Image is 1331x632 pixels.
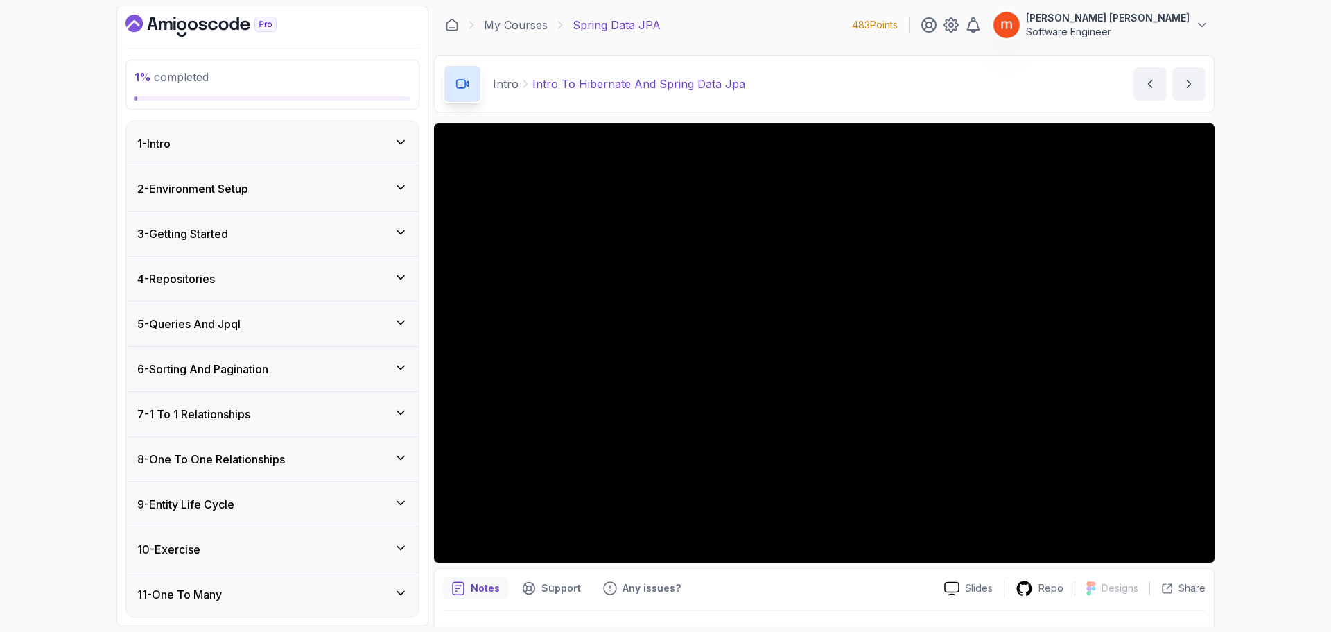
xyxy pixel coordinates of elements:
[126,482,419,527] button: 9-Entity Life Cycle
[471,581,500,595] p: Notes
[595,577,689,599] button: Feedback button
[541,581,581,595] p: Support
[1133,67,1167,101] button: previous content
[126,302,419,346] button: 5-Queries And Jpql
[1004,580,1075,597] a: Repo
[852,18,898,32] p: 483 Points
[1038,581,1063,595] p: Repo
[137,541,200,558] h3: 10 - Exercise
[126,392,419,436] button: 7-1 To 1 Relationships
[126,347,419,391] button: 6-Sorting And Pagination
[514,577,589,599] button: Support button
[126,212,419,256] button: 3-Getting Started
[137,135,171,152] h3: 1 - Intro
[623,581,681,595] p: Any issues?
[137,225,228,242] h3: 3 - Getting Started
[1178,581,1206,595] p: Share
[993,12,1020,38] img: user profile image
[137,451,285,468] h3: 8 - One To One Relationships
[993,11,1209,39] button: user profile image[PERSON_NAME] [PERSON_NAME]Software Engineer
[573,17,661,33] p: Spring Data JPA
[965,581,993,595] p: Slides
[493,76,519,92] p: Intro
[134,70,209,84] span: completed
[137,496,234,513] h3: 9 - Entity Life Cycle
[126,121,419,166] button: 1-Intro
[1149,581,1206,595] button: Share
[1172,67,1206,101] button: next content
[532,76,745,92] p: Intro To Hibernate And Spring Data Jpa
[484,17,548,33] a: My Courses
[1102,581,1138,595] p: Designs
[125,15,308,37] a: Dashboard
[443,577,508,599] button: notes button
[445,18,459,32] a: Dashboard
[137,586,222,603] h3: 11 - One To Many
[126,572,419,617] button: 11-One To Many
[126,527,419,572] button: 10-Exercise
[126,166,419,211] button: 2-Environment Setup
[137,406,250,422] h3: 7 - 1 To 1 Relationships
[137,180,248,197] h3: 2 - Environment Setup
[1026,25,1190,39] p: Software Engineer
[933,581,1004,596] a: Slides
[134,70,151,84] span: 1 %
[137,271,215,287] h3: 4 - Repositories
[137,361,268,377] h3: 6 - Sorting And Pagination
[126,257,419,301] button: 4-Repositories
[1026,11,1190,25] p: [PERSON_NAME] [PERSON_NAME]
[434,123,1215,563] iframe: 2 - Intro to Hibernate and Spring Data JPA
[126,437,419,481] button: 8-One To One Relationships
[137,316,241,332] h3: 5 - Queries And Jpql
